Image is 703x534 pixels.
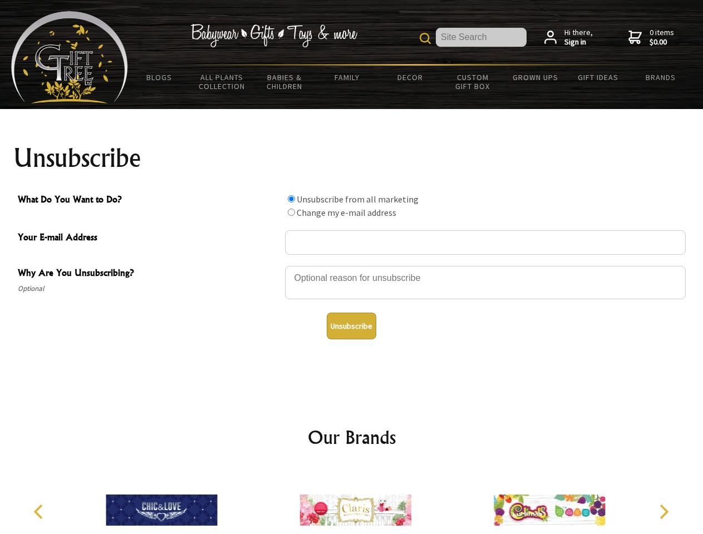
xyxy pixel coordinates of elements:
textarea: Why Are You Unsubscribing? [285,266,686,299]
a: Family [316,66,379,89]
a: Grown Ups [504,66,567,89]
input: What Do You Want to Do? [288,195,295,202]
input: Your E-mail Address [285,230,686,255]
h1: Unsubscribe [13,145,690,171]
label: Unsubscribe from all marketing [297,194,419,205]
span: Why Are You Unsubscribing? [18,266,279,282]
button: Previous [28,500,52,524]
a: Custom Gift Box [441,66,504,98]
input: Site Search [436,28,527,47]
img: Babyware - Gifts - Toys and more... [11,11,128,103]
a: Brands [630,66,692,89]
strong: Sign in [564,37,593,47]
strong: $0.00 [650,37,674,47]
a: Babies & Children [253,66,316,98]
button: Next [651,500,676,524]
label: Change my e-mail address [297,207,396,218]
span: 0 items [650,27,674,47]
span: Optional [18,282,279,295]
span: What Do You Want to Do? [18,192,279,209]
a: Hi there,Sign in [544,28,593,47]
img: product search [420,33,431,44]
a: Gift Ideas [567,66,630,89]
h2: Our Brands [22,424,681,451]
a: 0 items$0.00 [628,28,674,47]
img: Babywear - Gifts - Toys & more [190,24,357,47]
button: Unsubscribe [327,313,376,339]
input: What Do You Want to Do? [288,209,295,216]
span: Your E-mail Address [18,230,279,246]
span: Hi there, [564,28,593,47]
a: Decor [378,66,441,89]
a: All Plants Collection [191,66,254,98]
a: BLOGS [128,66,191,89]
